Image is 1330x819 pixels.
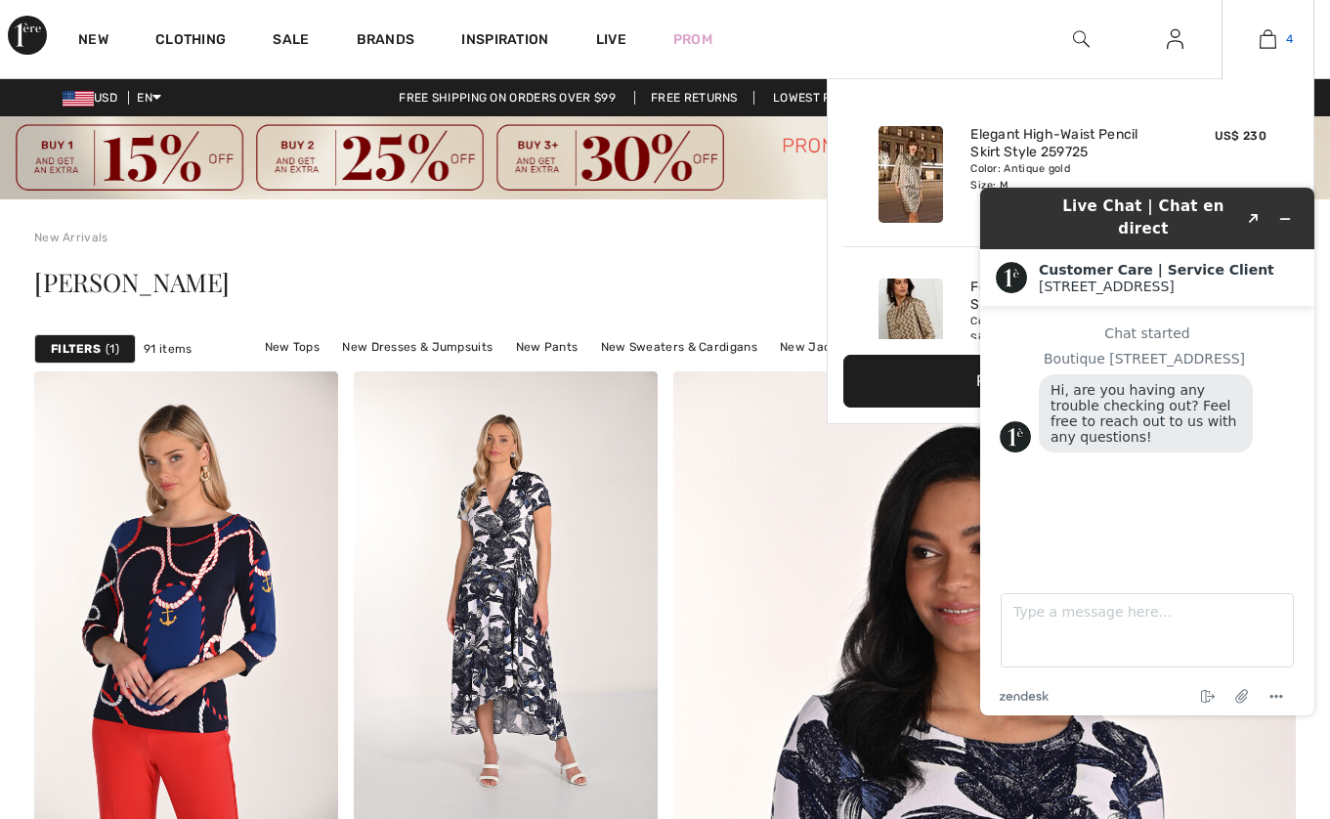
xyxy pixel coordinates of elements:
a: New [78,31,108,52]
img: My Bag [1260,27,1276,51]
span: US$ 230 [1215,129,1266,143]
a: Clothing [155,31,226,52]
a: Free shipping on orders over $99 [383,91,631,105]
a: Sign In [1151,27,1199,52]
div: Color: Antique gold Size: M [970,161,1163,193]
a: New Pants [506,334,588,360]
a: Brands [357,31,415,52]
a: Free Returns [634,91,754,105]
span: EN [137,91,161,105]
img: 1ère Avenue [8,16,47,55]
a: Prom [673,29,712,50]
a: New Sweaters & Cardigans [591,334,767,360]
a: Live [596,29,626,50]
span: Inspiration [461,31,548,52]
strong: Filters [51,340,101,358]
button: Proceed to Checkout [843,355,1298,408]
span: USD [63,91,125,105]
a: New Tops [255,334,329,360]
img: Formal Collared Jacket Style 259726 [879,279,943,375]
a: New Arrivals [34,231,108,244]
img: My Info [1167,27,1183,51]
span: [PERSON_NAME] [34,265,230,299]
span: Chat [46,14,86,31]
a: New Dresses & Jumpsuits [332,334,502,360]
a: Elegant High-Waist Pencil Skirt Style 259725 [970,126,1163,161]
a: Lowest Price Guarantee [757,91,947,105]
img: US Dollar [63,91,94,107]
span: 4 [1286,30,1293,48]
a: 4 [1223,27,1313,51]
img: Elegant High-Waist Pencil Skirt Style 259725 [879,126,943,223]
a: New Jackets & Blazers [770,334,922,360]
span: 91 items [144,340,192,358]
iframe: Find more information here [965,172,1330,731]
span: 1 [106,340,119,358]
a: Sale [273,31,309,52]
img: search the website [1073,27,1090,51]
